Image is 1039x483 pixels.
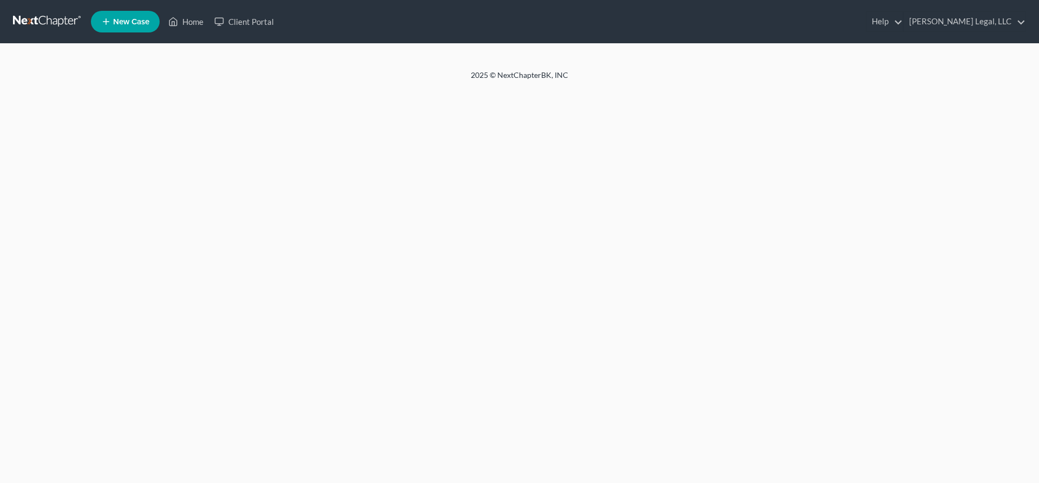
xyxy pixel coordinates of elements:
[163,12,209,31] a: Home
[209,12,279,31] a: Client Portal
[91,11,160,32] new-legal-case-button: New Case
[866,12,903,31] a: Help
[904,12,1025,31] a: [PERSON_NAME] Legal, LLC
[211,70,828,89] div: 2025 © NextChapterBK, INC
